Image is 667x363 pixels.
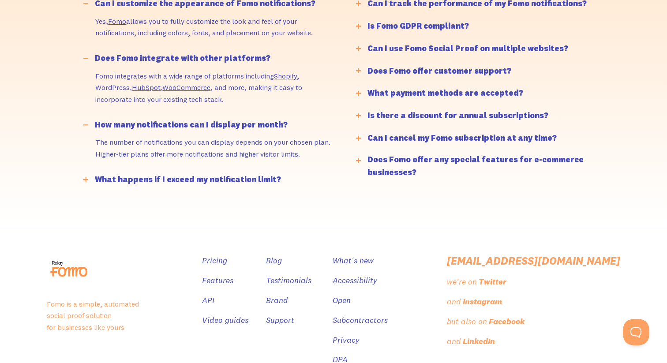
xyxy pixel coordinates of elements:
a: Shopify [274,71,297,80]
div: Instagram [463,296,502,308]
div: What happens if I exceed my notification limit? [95,173,281,186]
a: API [202,294,214,307]
a: Testimonials [266,274,311,287]
a: Video guides [202,314,248,327]
div: LinkedIn [463,335,495,348]
a: WooCommerce [162,83,210,92]
a: Subcontractors [333,314,388,327]
a: Instagram [463,296,504,308]
a: LinkedIn [463,335,497,348]
div: Is there a discount for annual subscriptions? [367,109,548,122]
a: [EMAIL_ADDRESS][DOMAIN_NAME] [447,254,620,267]
a: Twitter [479,276,508,288]
div: but also on [447,315,487,328]
a: Blog [266,254,282,267]
div: Does Fomo offer customer support? [367,65,511,78]
div: we're on [447,276,477,288]
div: How many notifications can I display per month? [95,119,288,131]
div: Can I cancel my Fomo subscription at any time? [367,132,557,145]
a: HubSpot [132,83,161,92]
div: Can I use Fomo Social Proof on multiple websites? [367,42,568,55]
div: Does Fomo offer any special features for e-commerce businesses? [367,153,610,179]
a: Open [333,294,351,307]
a: Features [202,274,233,287]
div: Facebook [489,315,525,328]
a: Privacy [333,334,360,347]
a: What's new [333,254,374,267]
a: Support [266,314,294,327]
a: Accessibility [333,274,377,287]
div: Twitter [479,276,506,288]
p: Yes, allows you to fully customize the look and feel of your notifications, including colors, fon... [95,15,331,39]
a: Facebook [489,315,526,328]
a: Brand [266,294,288,307]
p: Fomo integrates with a wide range of platforms including , WordPress, , , and more, making it eas... [95,70,331,105]
iframe: Toggle Customer Support [623,319,649,345]
a: Pricing [202,254,227,267]
div: What payment methods are accepted? [367,87,523,100]
p: The number of notifications you can display depends on your chosen plan. Higher-tier plans offer ... [95,136,331,160]
div: and [447,335,461,348]
a: Fomo [108,17,126,26]
div: and [447,296,461,308]
p: Fomo is a simple, automated social proof solution for businesses like yours [47,298,184,333]
div: Does Fomo integrate with other platforms? [95,52,270,65]
div: Is Fomo GDPR compliant? [367,20,469,33]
